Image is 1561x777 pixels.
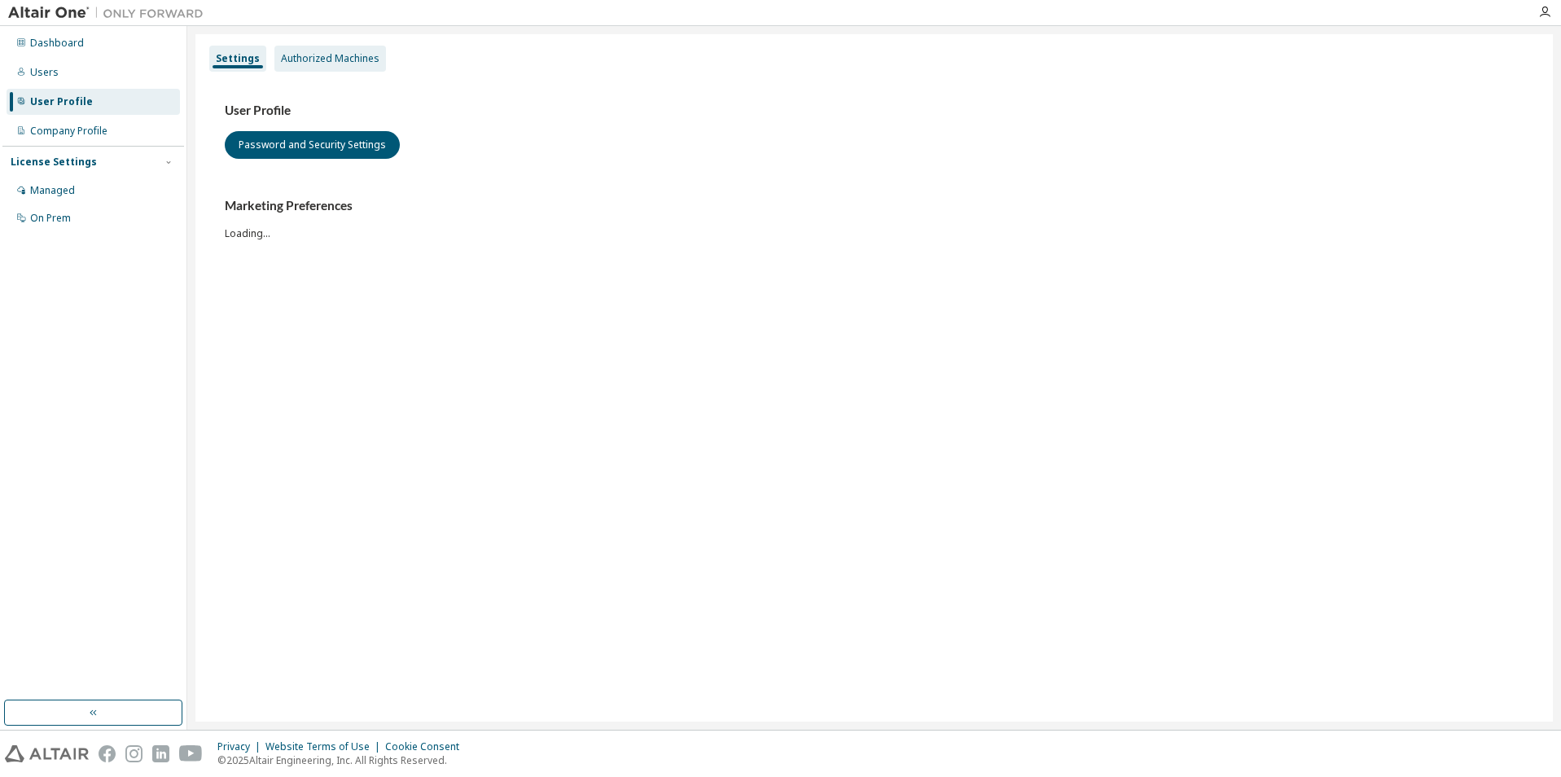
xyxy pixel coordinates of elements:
[30,125,107,138] div: Company Profile
[217,753,469,767] p: © 2025 Altair Engineering, Inc. All Rights Reserved.
[216,52,260,65] div: Settings
[125,745,143,762] img: instagram.svg
[152,745,169,762] img: linkedin.svg
[11,156,97,169] div: License Settings
[265,740,385,753] div: Website Terms of Use
[225,198,1524,239] div: Loading...
[217,740,265,753] div: Privacy
[225,131,400,159] button: Password and Security Settings
[99,745,116,762] img: facebook.svg
[30,184,75,197] div: Managed
[30,37,84,50] div: Dashboard
[281,52,379,65] div: Authorized Machines
[8,5,212,21] img: Altair One
[30,95,93,108] div: User Profile
[5,745,89,762] img: altair_logo.svg
[30,66,59,79] div: Users
[385,740,469,753] div: Cookie Consent
[225,103,1524,119] h3: User Profile
[179,745,203,762] img: youtube.svg
[225,198,1524,214] h3: Marketing Preferences
[30,212,71,225] div: On Prem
